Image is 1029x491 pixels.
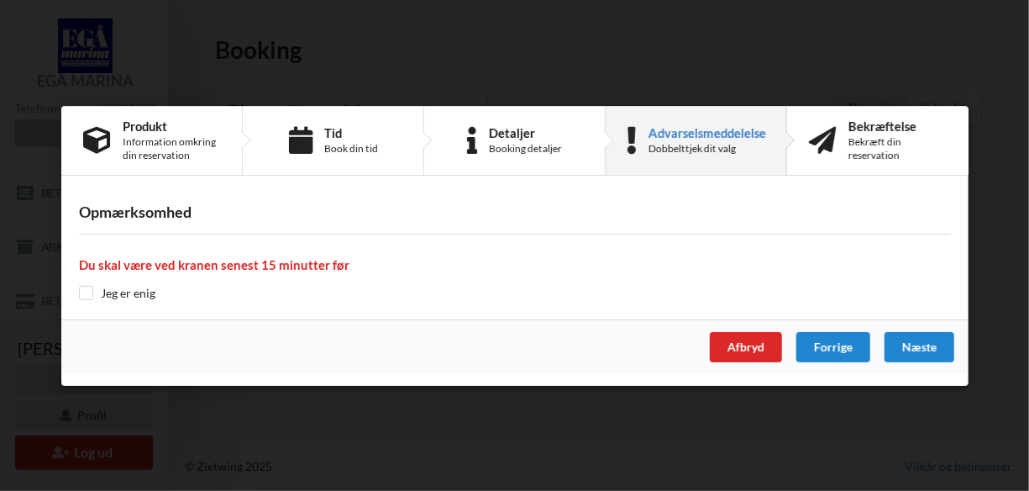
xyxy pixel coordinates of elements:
h3: Opmærksomhed [79,203,951,222]
div: Detaljer [489,125,562,139]
div: Afbryd [709,332,781,362]
div: Information omkring din reservation [123,135,220,161]
label: Jeg er enig [79,286,155,300]
div: Produkt [123,119,220,132]
div: Næste [884,332,953,362]
div: Forrige [795,332,869,362]
div: Bekræftelse [848,119,947,132]
div: Dobbelttjek dit valg [648,141,765,155]
div: Advarselsmeddelelse [648,125,765,139]
div: Tid [323,125,377,139]
div: Book din tid [323,141,377,155]
div: Bekræft din reservation [848,135,947,161]
div: Booking detaljer [489,141,562,155]
h4: Du skal være ved kranen senest 15 minutter før [79,257,951,273]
